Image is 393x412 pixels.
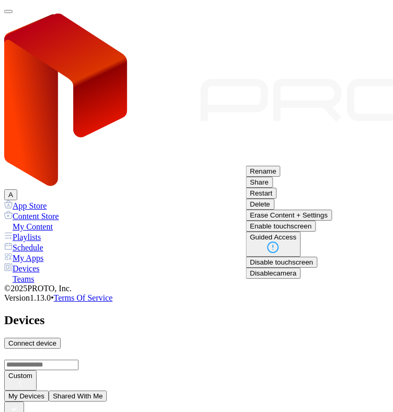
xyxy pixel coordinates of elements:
a: My Content [4,221,389,232]
button: Custom [4,370,37,391]
div: Guided Access [250,233,297,241]
a: App Store [4,200,389,211]
button: Disablecamera [246,268,301,279]
button: Rename [246,166,280,177]
button: Disable touchscreen [246,257,318,268]
button: Connect device [4,338,61,349]
button: Restart [246,188,277,199]
button: Delete [246,199,275,210]
div: Connect device [8,339,57,347]
div: Custom [8,372,32,380]
div: © 2025 PROTO, Inc. [4,284,389,293]
a: Terms Of Service [54,293,113,302]
button: Shared With Me [49,391,107,402]
button: Enable touchscreen [246,221,316,232]
span: Version 1.13.0 • [4,293,54,302]
a: Schedule [4,242,389,253]
a: Devices [4,263,389,273]
button: Erase Content + Settings [246,210,332,221]
a: My Apps [4,253,389,263]
h2: Devices [4,313,389,327]
button: My Devices [4,391,49,402]
button: Guided Access [246,232,301,257]
a: Teams [4,273,389,284]
button: A [4,189,17,200]
a: Playlists [4,232,389,242]
a: Content Store [4,211,389,221]
button: Share [246,177,273,188]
